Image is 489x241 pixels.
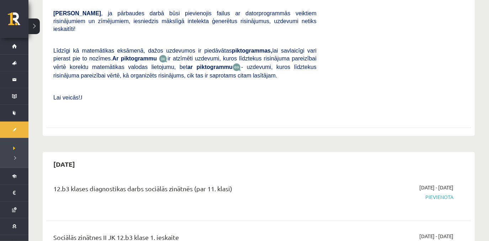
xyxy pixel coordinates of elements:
span: Pievienota [327,193,453,201]
b: Ar piktogrammu [112,55,157,61]
span: Līdzīgi kā matemātikas eksāmenā, dažos uzdevumos ir piedāvātas lai savlaicīgi vari pierast pie to... [53,48,317,61]
h2: [DATE] [46,156,82,172]
span: Lai veicās! [53,95,80,101]
span: J [80,95,83,101]
div: 12.b3 klases diagnostikas darbs sociālās zinātnēs (par 11. klasi) [53,184,317,197]
span: [PERSON_NAME] [53,10,101,16]
img: wKvN42sLe3LLwAAAABJRU5ErkJggg== [233,63,241,71]
b: piktogrammas, [232,48,272,54]
span: , ja pārbaudes darbā būsi pievienojis failus ar datorprogrammās veiktiem risinājumiem un zīmējumi... [53,10,317,32]
b: ar piktogrammu [187,64,233,70]
img: JfuEzvunn4EvwAAAAASUVORK5CYII= [159,55,168,63]
a: Rīgas 1. Tālmācības vidusskola [8,12,28,30]
span: [DATE] - [DATE] [419,184,453,191]
span: [DATE] - [DATE] [419,232,453,240]
span: ir atzīmēti uzdevumi, kuros līdztekus risinājuma pareizībai vērtē korektu matemātikas valodas lie... [53,55,317,70]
